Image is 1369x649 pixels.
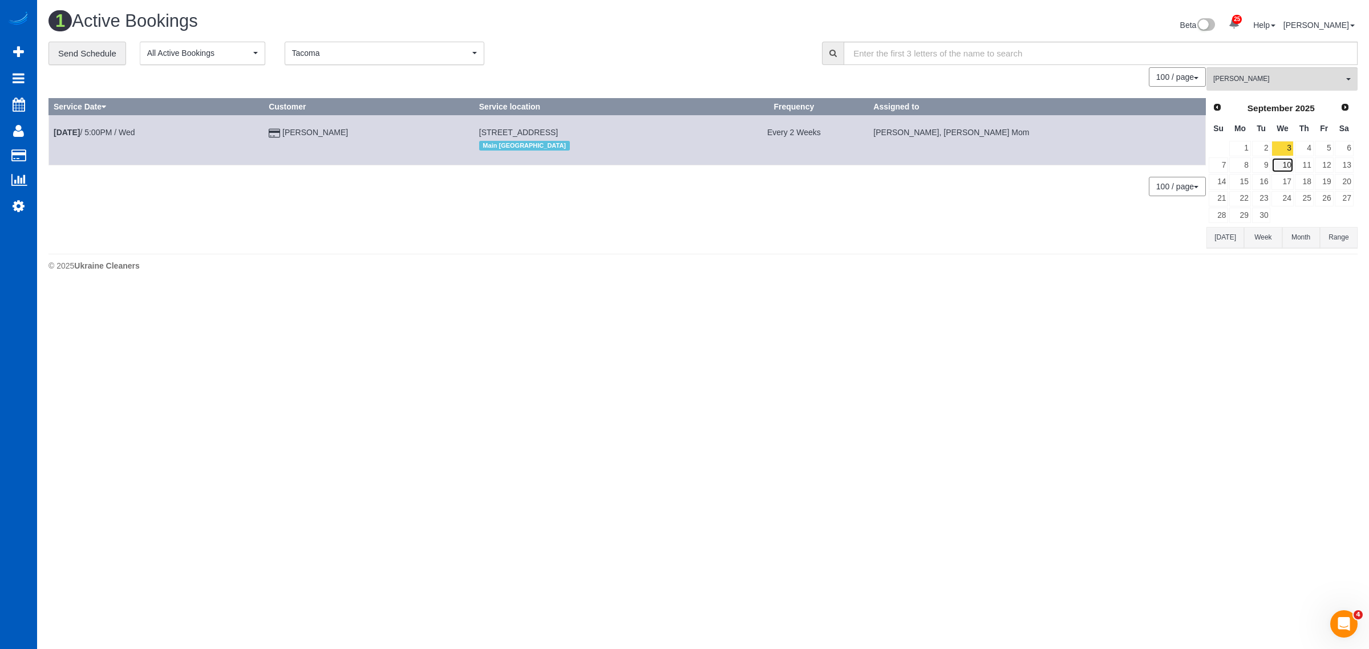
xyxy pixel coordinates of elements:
[1335,157,1354,173] a: 13
[869,115,1206,165] td: Assigned to
[1234,124,1246,133] span: Monday
[1253,21,1275,30] a: Help
[1209,191,1228,206] a: 21
[1213,103,1222,112] span: Prev
[1320,227,1358,248] button: Range
[74,261,139,270] strong: Ukraine Cleaners
[1271,157,1293,173] a: 10
[1149,67,1206,87] nav: Pagination navigation
[1206,227,1244,248] button: [DATE]
[1271,141,1293,156] a: 3
[1320,124,1328,133] span: Friday
[48,10,72,31] span: 1
[1295,141,1314,156] a: 4
[1315,174,1334,189] a: 19
[474,115,719,165] td: Service location
[49,99,264,115] th: Service Date
[1229,141,1250,156] a: 1
[54,128,135,137] a: [DATE]/ 5:00PM / Wed
[1252,141,1271,156] a: 2
[1180,21,1216,30] a: Beta
[1213,74,1343,84] span: [PERSON_NAME]
[1149,67,1206,87] button: 100 / page
[1232,15,1242,24] span: 25
[1315,157,1334,173] a: 12
[1209,100,1225,116] a: Prev
[1206,67,1358,91] button: [PERSON_NAME]
[1244,227,1282,248] button: Week
[282,128,348,137] a: [PERSON_NAME]
[1229,157,1250,173] a: 8
[147,47,250,59] span: All Active Bookings
[474,99,719,115] th: Service location
[1337,100,1353,116] a: Next
[1229,191,1250,206] a: 22
[1271,191,1293,206] a: 24
[479,138,715,153] div: Location
[1277,124,1289,133] span: Wednesday
[48,11,695,31] h1: Active Bookings
[1330,610,1358,638] iframe: Intercom live chat
[7,11,30,27] img: Automaid Logo
[1213,124,1224,133] span: Sunday
[48,42,126,66] a: Send Schedule
[844,42,1358,65] input: Enter the first 3 letters of the name to search
[1282,227,1320,248] button: Month
[1209,208,1228,223] a: 28
[1295,191,1314,206] a: 25
[1315,141,1334,156] a: 5
[479,128,558,137] span: [STREET_ADDRESS]
[1229,174,1250,189] a: 15
[292,47,469,59] span: Tacoma
[869,99,1206,115] th: Assigned to
[54,128,80,137] b: [DATE]
[1209,157,1228,173] a: 7
[1209,174,1228,189] a: 14
[719,115,869,165] td: Frequency
[1252,157,1271,173] a: 9
[1252,174,1271,189] a: 16
[1339,124,1349,133] span: Saturday
[1354,610,1363,619] span: 4
[1223,11,1245,36] a: 25
[1340,103,1350,112] span: Next
[479,141,570,150] span: Main [GEOGRAPHIC_DATA]
[1149,177,1206,196] nav: Pagination navigation
[1229,208,1250,223] a: 29
[269,129,280,137] i: Credit Card Payment
[264,115,475,165] td: Customer
[1206,67,1358,85] ol: All Teams
[1299,124,1309,133] span: Thursday
[1196,18,1215,33] img: New interface
[1335,141,1354,156] a: 6
[285,42,484,65] button: Tacoma
[1283,21,1355,30] a: [PERSON_NAME]
[1295,103,1315,113] span: 2025
[264,99,475,115] th: Customer
[1271,174,1293,189] a: 17
[1257,124,1266,133] span: Tuesday
[1315,191,1334,206] a: 26
[719,99,869,115] th: Frequency
[1252,191,1271,206] a: 23
[1149,177,1206,196] button: 100 / page
[1335,191,1354,206] a: 27
[48,260,1358,271] div: © 2025
[1295,174,1314,189] a: 18
[1248,103,1293,113] span: September
[1252,208,1271,223] a: 30
[1335,174,1354,189] a: 20
[1295,157,1314,173] a: 11
[49,115,264,165] td: Schedule date
[140,42,265,65] button: All Active Bookings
